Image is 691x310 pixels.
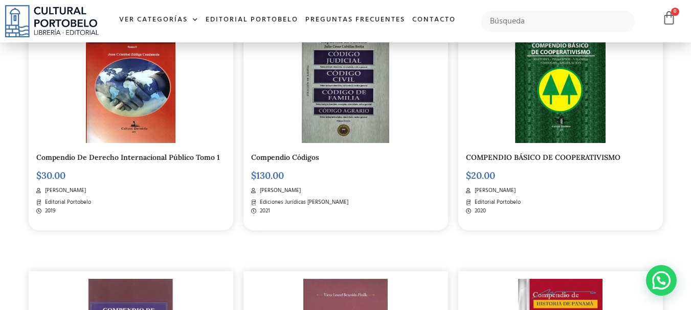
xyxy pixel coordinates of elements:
[251,170,256,181] span: $
[472,207,486,216] span: 2020
[257,207,270,216] span: 2021
[36,153,219,162] a: Compendio De Derecho Internacional Público Tomo 1
[202,9,302,31] a: Editorial Portobelo
[42,186,86,195] span: [PERSON_NAME]
[257,198,348,207] span: Ediciones Jurídicas [PERSON_NAME]
[302,9,409,31] a: Preguntas frecuentes
[251,153,319,162] a: Compendio Códigos
[515,19,606,144] img: BA-385-_COOPERATIVISMO_GAITAN-1.png
[36,170,65,181] bdi: 30.00
[466,153,620,162] a: COMPENDIO BÁSICO DE COOPERATIVISMO
[251,170,284,181] bdi: 130.00
[662,11,676,26] a: 0
[42,198,91,207] span: Editorial Portobelo
[302,19,389,144] img: img20221020_09162956-scaled-1.jpg
[36,170,41,181] span: $
[86,19,175,144] img: img20230208_16192155
[671,8,679,16] span: 0
[472,198,521,207] span: Editorial Portobelo
[42,207,56,216] span: 2019
[409,9,459,31] a: Contacto
[116,9,202,31] a: Ver Categorías
[466,170,471,181] span: $
[466,170,495,181] bdi: 20.00
[481,11,635,32] input: Búsqueda
[472,186,516,195] span: [PERSON_NAME]
[257,186,301,195] span: [PERSON_NAME]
